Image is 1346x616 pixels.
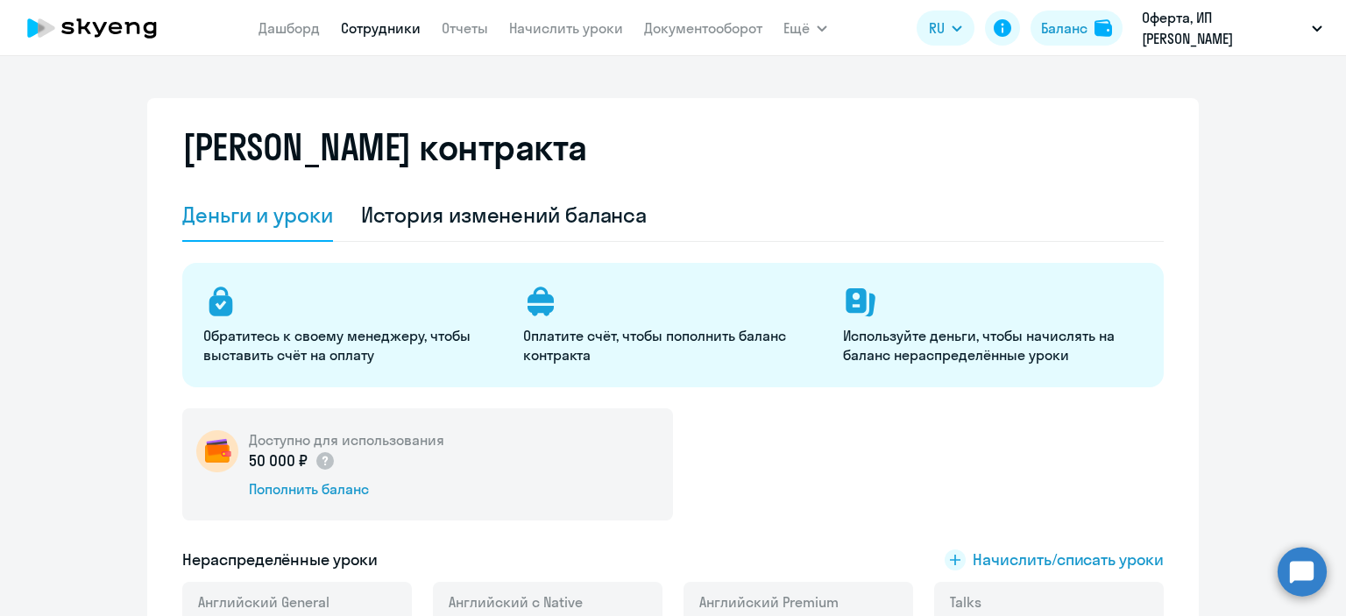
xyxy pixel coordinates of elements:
div: Деньги и уроки [182,201,333,229]
h2: [PERSON_NAME] контракта [182,126,587,168]
img: balance [1095,19,1112,37]
button: Оферта, ИП [PERSON_NAME] [1133,7,1331,49]
button: Балансbalance [1031,11,1123,46]
span: Ещё [783,18,810,39]
span: Начислить/списать уроки [973,549,1164,571]
button: RU [917,11,974,46]
div: Пополнить баланс [249,479,444,499]
a: Документооборот [644,19,762,37]
p: 50 000 ₽ [249,450,336,472]
span: RU [929,18,945,39]
p: Оплатите счёт, чтобы пополнить баланс контракта [523,326,822,365]
span: Английский General [198,592,329,612]
p: Оферта, ИП [PERSON_NAME] [1142,7,1305,49]
span: Talks [950,592,981,612]
div: Баланс [1041,18,1087,39]
h5: Доступно для использования [249,430,444,450]
span: Английский Premium [699,592,839,612]
p: Обратитесь к своему менеджеру, чтобы выставить счёт на оплату [203,326,502,365]
a: Сотрудники [341,19,421,37]
div: История изменений баланса [361,201,648,229]
a: Отчеты [442,19,488,37]
span: Английский с Native [449,592,583,612]
h5: Нераспределённые уроки [182,549,378,571]
button: Ещё [783,11,827,46]
a: Начислить уроки [509,19,623,37]
p: Используйте деньги, чтобы начислять на баланс нераспределённые уроки [843,326,1142,365]
a: Дашборд [259,19,320,37]
img: wallet-circle.png [196,430,238,472]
